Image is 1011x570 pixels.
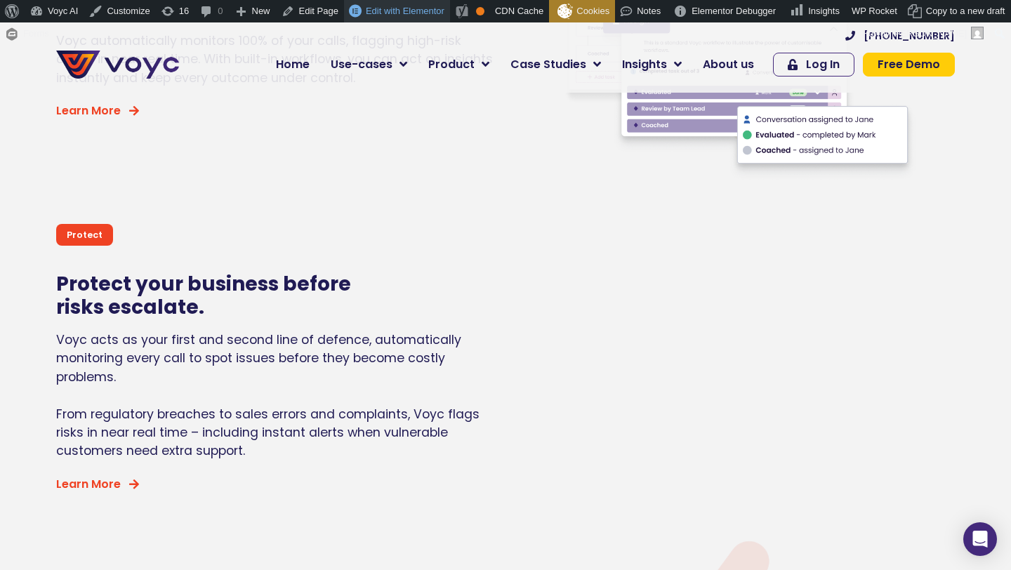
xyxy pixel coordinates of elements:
[23,22,49,45] span: Forms
[366,6,444,16] span: Edit with Elementor
[500,51,612,79] a: Case Studies
[806,59,840,70] span: Log In
[612,51,692,79] a: Insights
[845,31,955,41] a: [PHONE_NUMBER]
[265,51,320,79] a: Home
[773,53,854,77] a: Log In
[56,331,498,386] p: Voyc acts as your first and second line of defence, automatically monitoring every call to spot i...
[418,51,500,79] a: Product
[67,228,103,241] p: Protect
[963,522,997,556] div: Open Intercom Messenger
[692,51,765,79] a: About us
[428,56,475,73] span: Product
[56,270,351,298] span: Protect your business before
[56,51,179,79] img: voyc-full-logo
[331,56,392,73] span: Use-cases
[276,56,310,73] span: Home
[56,105,139,117] a: Learn More
[56,405,498,460] p: From regulatory breaches to sales errors and complaints, Voyc flags risks in near real time – inc...
[56,105,121,117] span: Learn More
[56,479,121,490] span: Learn More
[476,7,484,15] div: OK
[808,6,840,16] span: Insights
[703,56,754,73] span: About us
[892,28,967,39] span: [PERSON_NAME]
[56,479,139,490] a: Learn More
[857,22,989,45] a: Howdy,
[863,53,955,77] a: Free Demo
[878,59,940,70] span: Free Demo
[510,56,586,73] span: Case Studies
[56,296,204,319] span: risks escalate.
[320,51,418,79] a: Use-cases
[622,56,667,73] span: Insights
